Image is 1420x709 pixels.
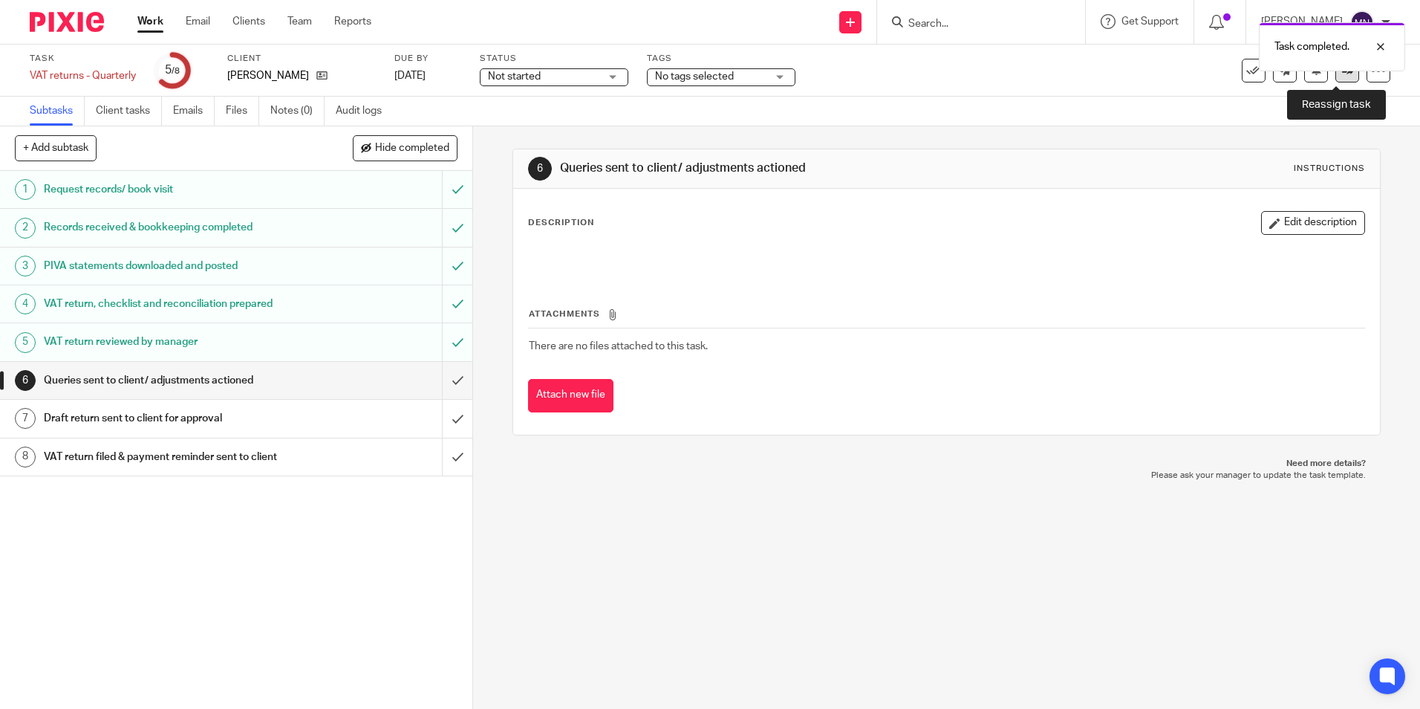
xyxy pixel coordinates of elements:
[44,369,299,392] h1: Queries sent to client/ adjustments actioned
[44,331,299,353] h1: VAT return reviewed by manager
[1294,163,1365,175] div: Instructions
[227,68,309,83] p: [PERSON_NAME]
[488,71,541,82] span: Not started
[44,293,299,315] h1: VAT return, checklist and reconciliation prepared
[480,53,628,65] label: Status
[44,255,299,277] h1: PIVA statements downloaded and posted
[44,407,299,430] h1: Draft return sent to client for approval
[15,179,36,200] div: 1
[287,14,312,29] a: Team
[30,68,136,83] div: VAT returns - Quarterly
[226,97,259,126] a: Files
[15,447,36,467] div: 8
[15,370,36,391] div: 6
[232,14,265,29] a: Clients
[528,217,594,229] p: Description
[15,408,36,429] div: 7
[1274,39,1349,54] p: Task completed.
[15,218,36,239] div: 2
[375,143,449,155] span: Hide completed
[96,97,162,126] a: Client tasks
[30,53,136,65] label: Task
[336,97,393,126] a: Audit logs
[394,53,461,65] label: Due by
[172,67,180,75] small: /8
[270,97,325,126] a: Notes (0)
[227,53,376,65] label: Client
[394,71,426,81] span: [DATE]
[173,97,215,126] a: Emails
[15,135,97,161] button: + Add subtask
[44,216,299,239] h1: Records received & bookkeeping completed
[527,470,1365,482] p: Please ask your manager to update the task template.
[1261,211,1365,235] button: Edit description
[1350,10,1374,34] img: svg%3E
[529,341,708,352] span: There are no files attached to this task.
[528,379,613,412] button: Attach new file
[44,178,299,201] h1: Request records/ book visit
[353,135,457,161] button: Hide completed
[30,12,104,32] img: Pixie
[137,14,163,29] a: Work
[655,71,734,82] span: No tags selected
[15,256,36,276] div: 3
[186,14,210,29] a: Email
[15,332,36,353] div: 5
[527,458,1365,470] p: Need more details?
[165,62,180,79] div: 5
[528,157,552,181] div: 6
[334,14,371,29] a: Reports
[647,53,795,65] label: Tags
[15,294,36,314] div: 4
[529,310,600,318] span: Attachments
[30,97,85,126] a: Subtasks
[560,161,978,176] h1: Queries sent to client/ adjustments actioned
[44,446,299,468] h1: VAT return filed & payment reminder sent to client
